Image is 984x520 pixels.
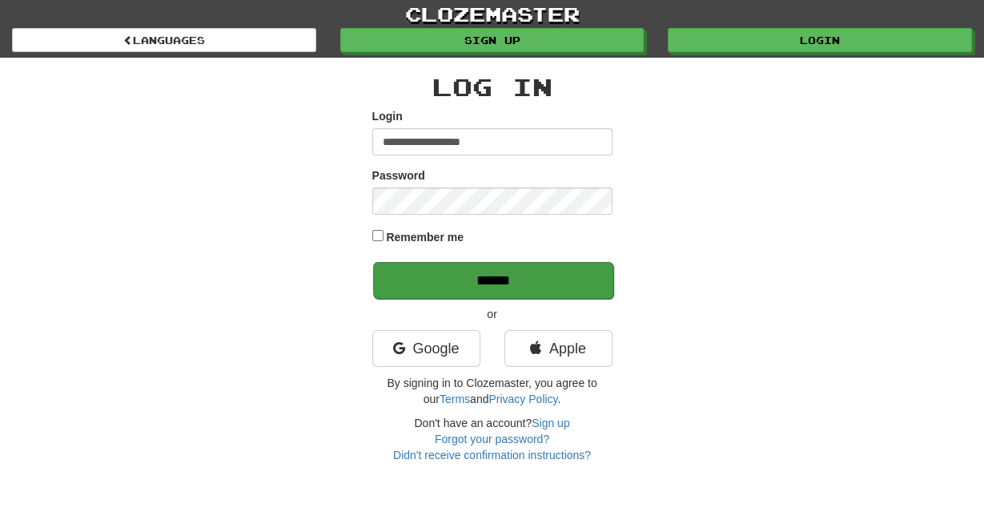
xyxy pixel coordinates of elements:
[668,28,972,52] a: Login
[372,375,612,407] p: By signing in to Clozemaster, you agree to our and .
[340,28,645,52] a: Sign up
[440,393,470,405] a: Terms
[372,74,612,100] h2: Log In
[393,449,591,462] a: Didn't receive confirmation instructions?
[372,167,425,183] label: Password
[372,415,612,463] div: Don't have an account?
[488,393,557,405] a: Privacy Policy
[532,417,569,429] a: Sign up
[386,229,464,245] label: Remember me
[504,330,612,367] a: Apple
[372,108,403,124] label: Login
[12,28,316,52] a: Languages
[372,330,480,367] a: Google
[372,306,612,322] p: or
[435,433,549,445] a: Forgot your password?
